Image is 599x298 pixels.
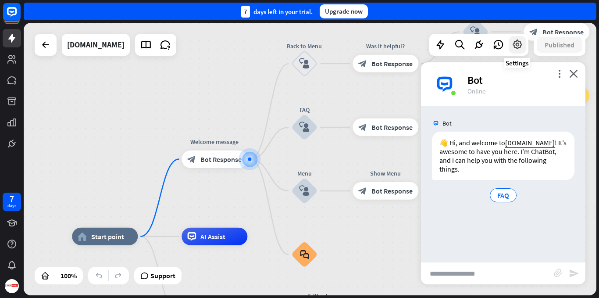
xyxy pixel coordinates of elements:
[320,4,368,18] div: Upgrade now
[299,186,310,196] i: block_user_input
[241,6,313,18] div: days left in your trial.
[569,69,578,78] i: close
[200,232,225,241] span: AI Assist
[537,37,582,53] button: Published
[569,268,579,279] i: send
[150,269,175,283] span: Support
[346,42,425,50] div: Was it helpful?
[67,34,125,56] div: tokyowheelz.com
[467,73,575,87] div: Bot
[10,195,14,203] div: 7
[7,203,16,209] div: days
[278,105,331,114] div: FAQ
[517,74,596,83] div: Back to Menu
[3,193,21,211] a: 7 days
[91,232,124,241] span: Start point
[470,27,481,37] i: block_user_input
[555,69,563,78] i: more_vert
[371,187,413,195] span: Bot Response
[78,232,87,241] i: home_2
[371,59,413,68] span: Bot Response
[300,250,309,259] i: block_faq
[505,138,555,147] a: [DOMAIN_NAME]
[371,123,413,132] span: Bot Response
[278,169,331,178] div: Menu
[358,187,367,195] i: block_bot_response
[442,119,452,127] span: Bot
[278,42,331,50] div: Back to Menu
[529,28,538,36] i: block_bot_response
[299,122,310,133] i: block_user_input
[200,155,242,164] span: Bot Response
[58,269,79,283] div: 100%
[497,191,509,200] span: FAQ
[187,155,196,164] i: block_bot_response
[432,132,574,180] div: 👋 Hi, and welcome to ! It’s awesome to have you here. I’m ChatBot, and I can help you with the fo...
[358,123,367,132] i: block_bot_response
[467,87,575,95] div: Online
[7,4,33,30] button: Open LiveChat chat widget
[241,6,250,18] div: 7
[554,269,563,277] i: block_attachment
[346,169,425,178] div: Show Menu
[299,58,310,69] i: block_user_input
[542,28,584,36] span: Bot Response
[358,59,367,68] i: block_bot_response
[175,137,254,146] div: Welcome message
